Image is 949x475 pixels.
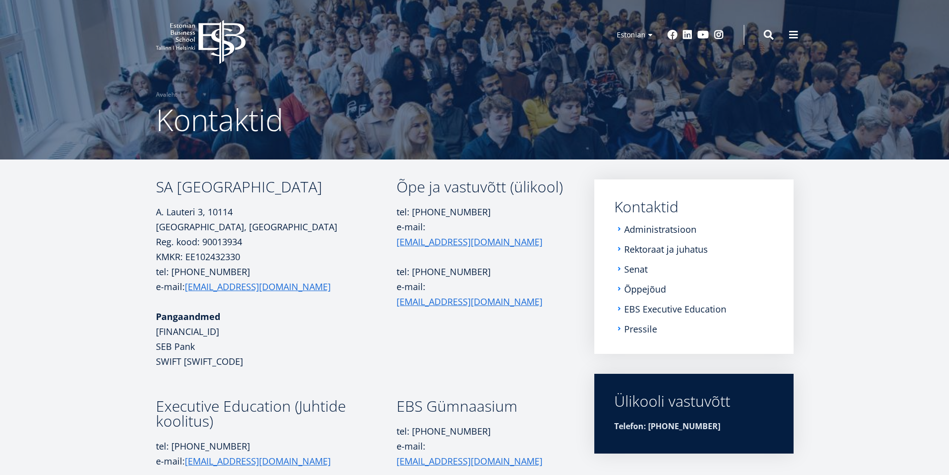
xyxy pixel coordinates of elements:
[624,244,708,254] a: Rektoraat ja juhatus
[624,284,666,294] a: Õppejõud
[185,454,331,469] a: [EMAIL_ADDRESS][DOMAIN_NAME]
[624,264,648,274] a: Senat
[397,294,542,309] a: [EMAIL_ADDRESS][DOMAIN_NAME]
[156,311,220,322] strong: Pangaandmed
[156,439,397,469] p: tel: [PHONE_NUMBER] e-mail:
[614,421,720,432] strong: Telefon: [PHONE_NUMBER]
[156,179,397,194] h3: SA [GEOGRAPHIC_DATA]
[156,264,397,294] p: tel: [PHONE_NUMBER] e-mail:
[714,30,724,40] a: Instagram
[697,30,709,40] a: Youtube
[156,90,177,100] a: Avaleht
[397,264,565,279] p: tel: [PHONE_NUMBER]
[614,199,774,214] a: Kontaktid
[624,324,657,334] a: Pressile
[156,399,397,429] h3: Executive Education (Juhtide koolitus)
[397,204,565,249] p: tel: [PHONE_NUMBER] e-mail:
[156,249,397,264] p: KMKR: EE102432330
[668,30,678,40] a: Facebook
[624,304,726,314] a: EBS Executive Education
[156,309,397,369] p: [FINANCIAL_ID] SEB Pank SWIFT [SWIFT_CODE]
[397,234,542,249] a: [EMAIL_ADDRESS][DOMAIN_NAME]
[156,99,283,140] span: Kontaktid
[397,399,565,414] h3: EBS Gümnaasium
[682,30,692,40] a: Linkedin
[397,454,542,469] a: [EMAIL_ADDRESS][DOMAIN_NAME]
[185,279,331,294] a: [EMAIL_ADDRESS][DOMAIN_NAME]
[397,179,565,194] h3: Õpe ja vastuvõtt (ülikool)
[397,279,565,309] p: e-mail:
[624,224,696,234] a: Administratsioon
[397,424,565,469] p: tel: [PHONE_NUMBER] e-mail:
[614,394,774,409] div: Ülikooli vastuvõtt
[156,204,397,249] p: A. Lauteri 3, 10114 [GEOGRAPHIC_DATA], [GEOGRAPHIC_DATA] Reg. kood: 90013934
